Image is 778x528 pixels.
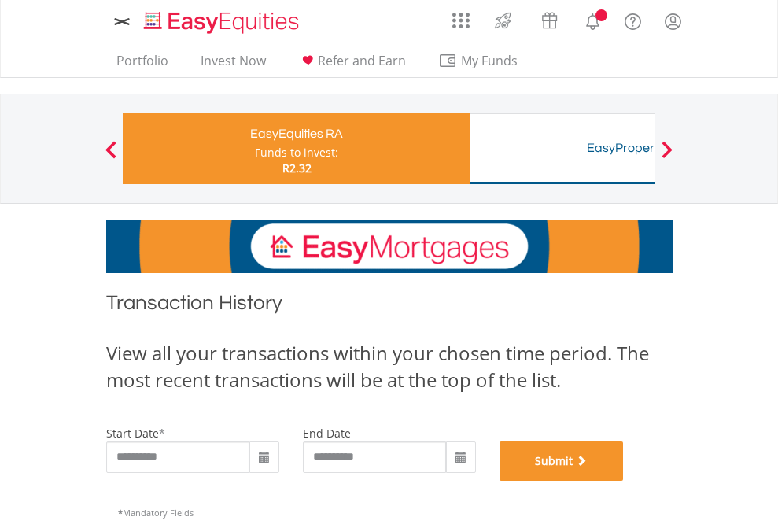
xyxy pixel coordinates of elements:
[573,4,613,35] a: Notifications
[438,50,541,71] span: My Funds
[132,123,461,145] div: EasyEquities RA
[303,426,351,441] label: end date
[452,12,470,29] img: grid-menu-icon.svg
[292,53,412,77] a: Refer and Earn
[141,9,305,35] img: EasyEquities_Logo.png
[118,507,194,519] span: Mandatory Fields
[194,53,272,77] a: Invest Now
[282,161,312,175] span: R2.32
[490,8,516,33] img: thrive-v2.svg
[138,4,305,35] a: Home page
[106,426,159,441] label: start date
[653,4,693,39] a: My Profile
[536,8,562,33] img: vouchers-v2.svg
[255,145,338,161] div: Funds to invest:
[106,340,673,394] div: View all your transactions within your chosen time period. The most recent transactions will be a...
[613,4,653,35] a: FAQ's and Support
[500,441,624,481] button: Submit
[106,289,673,324] h1: Transaction History
[442,4,480,29] a: AppsGrid
[651,149,683,164] button: Next
[526,4,573,33] a: Vouchers
[110,53,175,77] a: Portfolio
[106,220,673,273] img: EasyMortage Promotion Banner
[95,149,127,164] button: Previous
[318,52,406,69] span: Refer and Earn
